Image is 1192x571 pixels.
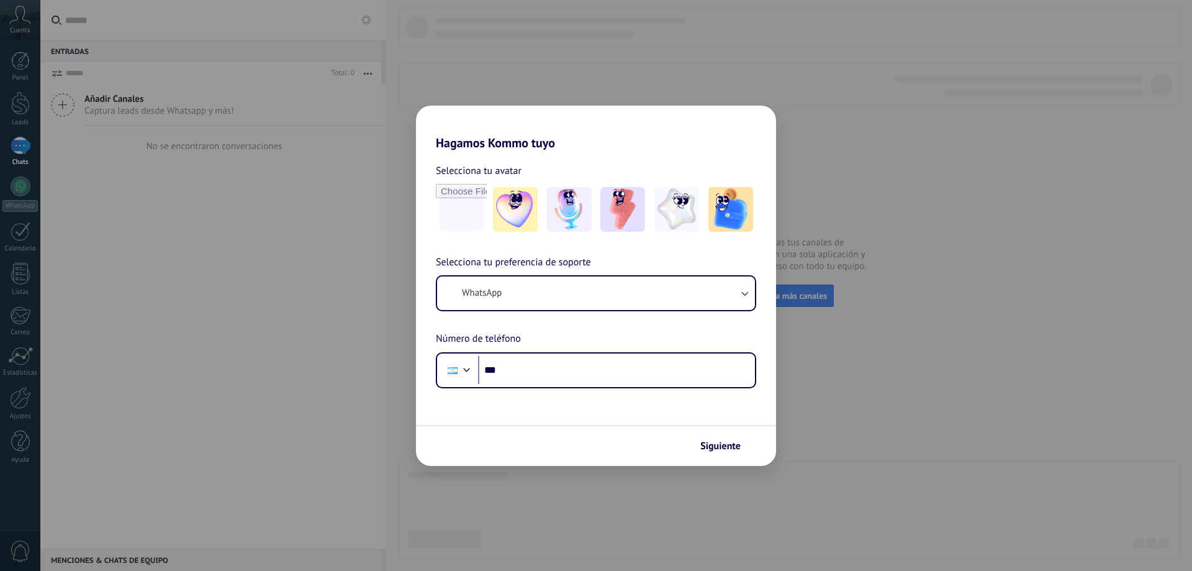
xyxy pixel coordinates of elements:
span: WhatsApp [462,287,502,299]
span: Número de teléfono [436,331,521,347]
h2: Hagamos Kommo tuyo [416,106,776,150]
img: -2.jpeg [547,187,592,232]
span: Siguiente [700,442,741,450]
button: WhatsApp [437,276,755,310]
img: -4.jpeg [654,187,699,232]
img: -1.jpeg [493,187,538,232]
span: Selecciona tu avatar [436,163,521,179]
img: -3.jpeg [600,187,645,232]
img: -5.jpeg [708,187,753,232]
div: Argentina: + 54 [441,357,464,383]
button: Siguiente [695,436,757,457]
span: Selecciona tu preferencia de soporte [436,255,591,271]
